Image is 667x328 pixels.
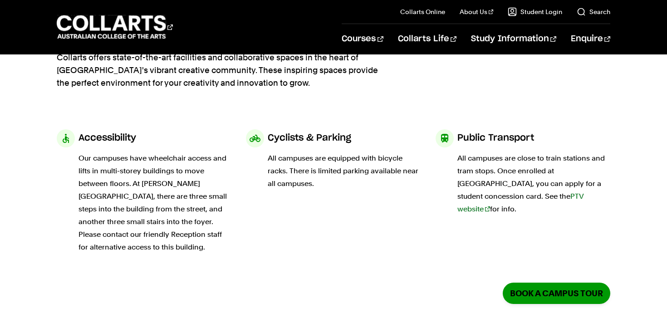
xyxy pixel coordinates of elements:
[78,152,231,254] p: Our campuses have wheelchair access and lifts in multi-storey buildings to move between floors. A...
[471,24,556,54] a: Study Information
[577,7,610,16] a: Search
[398,24,456,54] a: Collarts Life
[457,192,584,213] a: PTV website
[460,7,493,16] a: About Us
[571,24,610,54] a: Enquire
[400,7,445,16] a: Collarts Online
[342,24,383,54] a: Courses
[268,152,421,190] p: All campuses are equipped with bicycle racks. There is limited parking available near all campuses.
[57,51,388,89] p: Collarts offers state-of-the-art facilities and collaborative spaces in the heart of [GEOGRAPHIC_...
[457,152,610,215] p: All campuses are close to train stations and tram stops. Once enrolled at [GEOGRAPHIC_DATA], you ...
[457,129,534,147] h3: Public Transport
[78,129,136,147] h3: Accessibility
[57,14,173,40] div: Go to homepage
[268,129,351,147] h3: Cyclists & Parking
[508,7,562,16] a: Student Login
[503,283,610,304] a: Book a Campus Tour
